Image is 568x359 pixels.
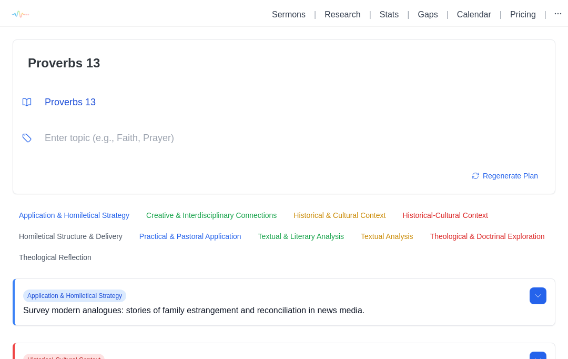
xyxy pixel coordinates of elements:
[13,207,136,224] button: Application & Homiletical Strategy
[140,207,283,224] button: Creative & Interdisciplinary Connections
[23,304,546,317] p: Survey modern analogues: stories of family estrangement and reconciliation in news media.
[510,10,536,19] a: Pricing
[495,8,506,21] li: |
[13,228,129,245] button: Homiletical Structure & Delivery
[396,207,494,224] button: Historical-Cultural Context
[540,8,551,21] li: |
[424,228,551,245] button: Theological & Doctrinal Exploration
[252,228,350,245] button: Textual & Literary Analysis
[380,10,399,19] a: Stats
[38,91,546,114] input: Enter verse reference (e.g., John 3:16)
[8,3,32,26] img: logo
[272,10,306,19] a: Sermons
[354,228,420,245] button: Textual Analysis
[22,48,546,78] input: Enter title
[442,8,453,21] li: |
[310,8,320,21] li: |
[365,8,376,21] li: |
[403,8,413,21] li: |
[23,290,126,302] span: Application & Homiletical Strategy
[457,10,491,19] a: Calendar
[418,10,438,19] a: Gaps
[38,126,546,149] input: Enter topic (e.g., Faith, Prayer)
[13,249,98,266] button: Theological Reflection
[133,228,248,245] button: Practical & Pastoral Application
[287,207,392,224] button: Historical & Cultural Context
[463,166,546,185] button: Regenerate Plan
[324,10,360,19] a: Research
